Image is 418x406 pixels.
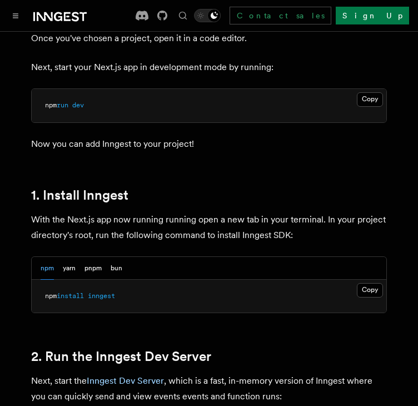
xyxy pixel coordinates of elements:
[357,92,383,107] button: Copy
[45,101,57,109] span: npm
[31,31,387,46] p: Once you've chosen a project, open it in a code editor.
[63,257,76,280] button: yarn
[41,257,54,280] button: npm
[87,375,164,386] a: Inngest Dev Server
[57,101,68,109] span: run
[72,101,84,109] span: dev
[9,9,22,22] button: Toggle navigation
[45,292,57,300] span: npm
[336,7,409,24] a: Sign Up
[111,257,122,280] button: bun
[88,292,115,300] span: inngest
[57,292,84,300] span: install
[31,60,387,75] p: Next, start your Next.js app in development mode by running:
[357,283,383,298] button: Copy
[84,257,102,280] button: pnpm
[194,9,221,22] button: Toggle dark mode
[31,187,128,203] a: 1. Install Inngest
[31,212,387,243] p: With the Next.js app now running running open a new tab in your terminal. In your project directo...
[230,7,331,24] a: Contact sales
[31,373,387,404] p: Next, start the , which is a fast, in-memory version of Inngest where you can quickly send and vi...
[31,136,387,152] p: Now you can add Inngest to your project!
[176,9,190,22] button: Find something...
[31,349,211,364] a: 2. Run the Inngest Dev Server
